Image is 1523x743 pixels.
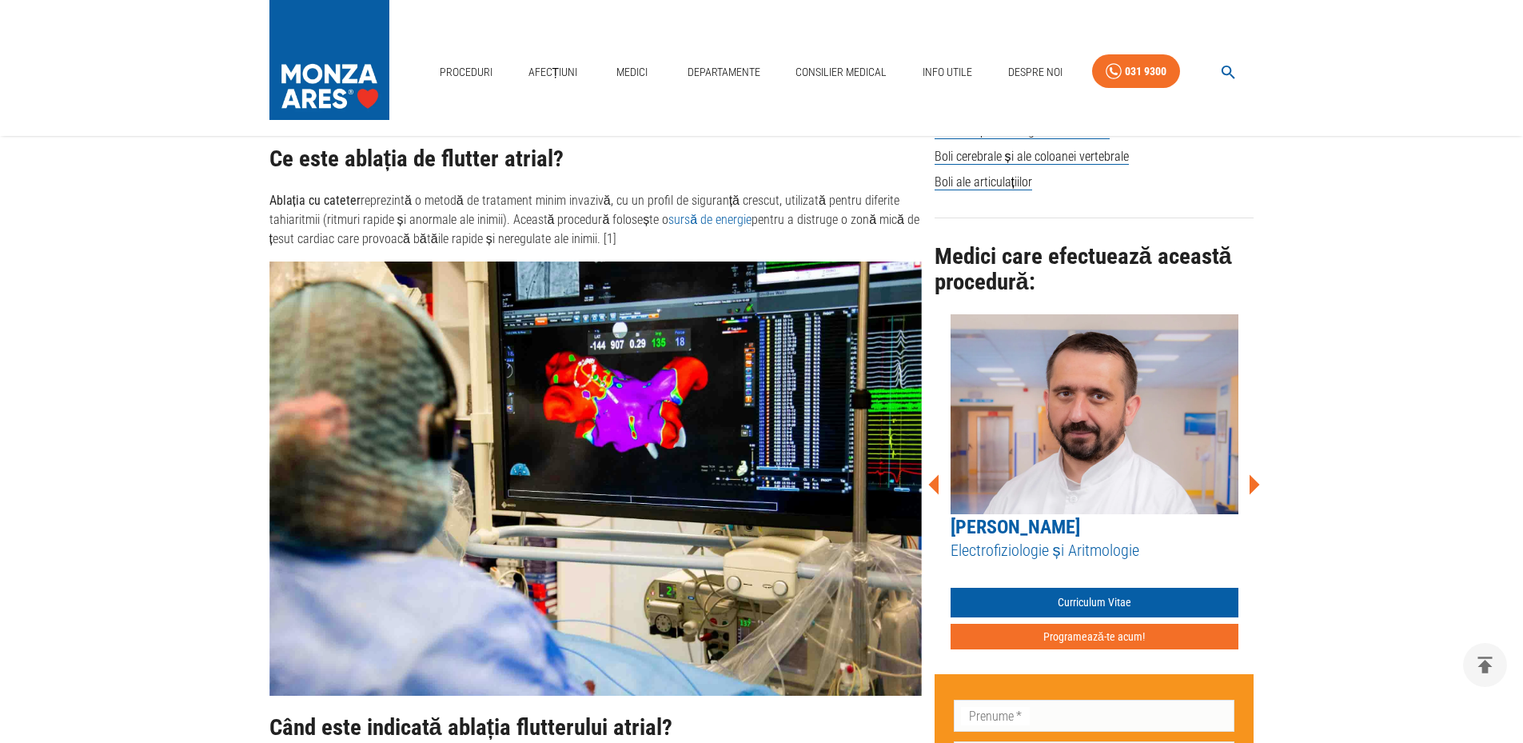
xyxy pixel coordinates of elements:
p: reprezintă o metodă de tratament minim invazivă, cu un profil de siguranță crescut, utilizată pen... [269,191,922,249]
button: Programează-te acum! [951,624,1238,650]
a: Afecțiuni [522,56,584,89]
div: 031 9300 [1125,62,1166,82]
a: Proceduri [433,56,499,89]
a: sursă de energie [668,212,752,227]
button: delete [1463,643,1507,687]
span: Boli cerebrale și ale coloanei vertebrale [935,149,1129,165]
strong: Ablația cu cateter [269,193,361,208]
h2: Când este indicată ablația flutterului atrial? [269,715,922,741]
a: 031 9300 [1092,54,1180,89]
a: Medici [607,56,658,89]
h5: Electrofiziologie și Aritmologie [951,540,1238,561]
a: Departamente [681,56,767,89]
a: Consilier Medical [789,56,893,89]
h2: Medici care efectuează această procedură: [935,244,1254,294]
a: Info Utile [916,56,979,89]
img: null [269,262,922,697]
a: Despre Noi [1002,56,1069,89]
a: [PERSON_NAME] [951,516,1080,538]
a: Curriculum Vitae [951,588,1238,617]
h2: Ce este ablația de flutter atrial? [269,146,922,172]
span: Boli ale articulațiilor [935,174,1032,190]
